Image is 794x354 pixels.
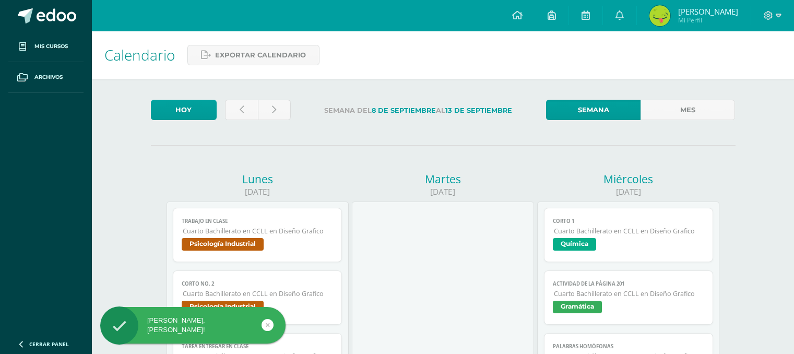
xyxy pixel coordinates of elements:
[173,270,342,325] a: Corto No. 2Cuarto Bachillerato en CCLL en Diseño GraficoPsicología Industrial
[554,227,705,235] span: Cuarto Bachillerato en CCLL en Diseño Grafico
[553,301,602,313] span: Gramática
[537,186,719,197] div: [DATE]
[34,73,63,81] span: Archivos
[151,100,217,120] a: Hoy
[299,100,538,121] label: Semana del al
[352,172,534,186] div: Martes
[553,280,705,287] span: Actividad de la página 201
[445,107,512,114] strong: 13 de Septiembre
[187,45,319,65] a: Exportar calendario
[100,316,286,335] div: [PERSON_NAME], [PERSON_NAME]!
[182,238,264,251] span: Psicología Industrial
[678,6,738,17] span: [PERSON_NAME]
[167,186,349,197] div: [DATE]
[546,100,641,120] a: Semana
[554,289,705,298] span: Cuarto Bachillerato en CCLL en Diseño Grafico
[173,208,342,262] a: Trabajo en claseCuarto Bachillerato en CCLL en Diseño GraficoPsicología Industrial
[104,45,175,65] span: Calendario
[167,172,349,186] div: Lunes
[553,218,705,225] span: Corto 1
[8,62,84,93] a: Archivos
[8,31,84,62] a: Mis cursos
[183,289,334,298] span: Cuarto Bachillerato en CCLL en Diseño Grafico
[553,343,705,350] span: Palabras homófonas
[544,270,714,325] a: Actividad de la página 201Cuarto Bachillerato en CCLL en Diseño GraficoGramática
[215,45,306,65] span: Exportar calendario
[678,16,738,25] span: Mi Perfil
[352,186,534,197] div: [DATE]
[372,107,436,114] strong: 8 de Septiembre
[29,340,69,348] span: Cerrar panel
[182,301,264,313] span: Psicología Industrial
[649,5,670,26] img: 97e88fa67c80cacf31678ba3dd903fc2.png
[183,227,334,235] span: Cuarto Bachillerato en CCLL en Diseño Grafico
[537,172,719,186] div: Miércoles
[553,238,596,251] span: Química
[544,208,714,262] a: Corto 1Cuarto Bachillerato en CCLL en Diseño GraficoQuímica
[641,100,735,120] a: Mes
[182,280,334,287] span: Corto No. 2
[34,42,68,51] span: Mis cursos
[182,218,334,225] span: Trabajo en clase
